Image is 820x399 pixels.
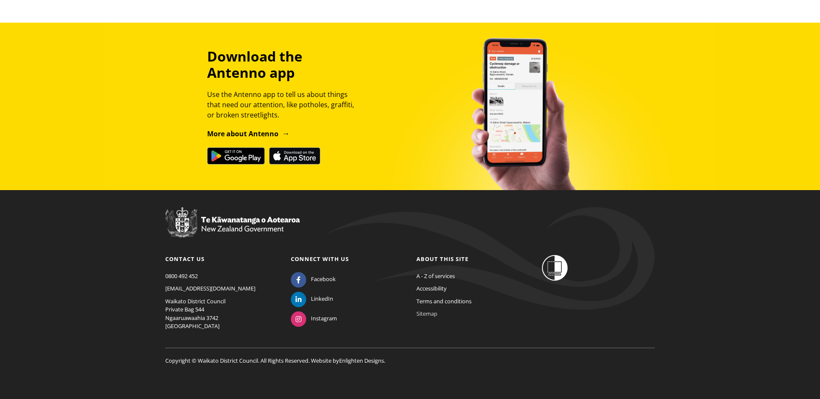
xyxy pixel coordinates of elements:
[165,227,300,235] a: New Zealand Government
[416,272,455,280] a: A - Z of services
[207,129,290,138] a: More about Antenno
[339,357,384,364] a: Enlighten Designs
[207,89,362,120] p: Use the Antenno app to tell us about things that need our attention, like potholes, graffiti, or ...
[542,255,568,281] img: Shielded
[291,255,349,263] a: Connect with us
[416,285,447,292] a: Accessibility
[416,297,471,305] a: Terms and conditions
[165,255,205,263] a: Contact us
[416,255,469,263] a: About this site
[165,297,278,331] p: Waikato District Council Private Bag 544 Ngaaruawaahia 3742 [GEOGRAPHIC_DATA]
[165,207,300,238] img: New Zealand Government
[311,275,336,284] span: Facebook
[291,275,336,283] a: Facebook
[165,348,655,365] p: Copyright © Waikato District Council. All Rights Reserved. Website by .
[165,285,255,292] a: [EMAIL_ADDRESS][DOMAIN_NAME]
[291,295,333,302] a: LinkedIn
[207,147,265,164] img: Get it on Google Play
[207,48,362,81] h3: Download the Antenno app
[416,310,437,317] a: Sitemap
[781,363,811,394] iframe: Messenger Launcher
[311,314,337,323] span: Instagram
[311,295,333,303] span: LinkedIn
[269,147,320,164] img: Download on the App Store
[165,272,198,280] a: 0800 492 452
[291,314,337,322] a: Instagram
